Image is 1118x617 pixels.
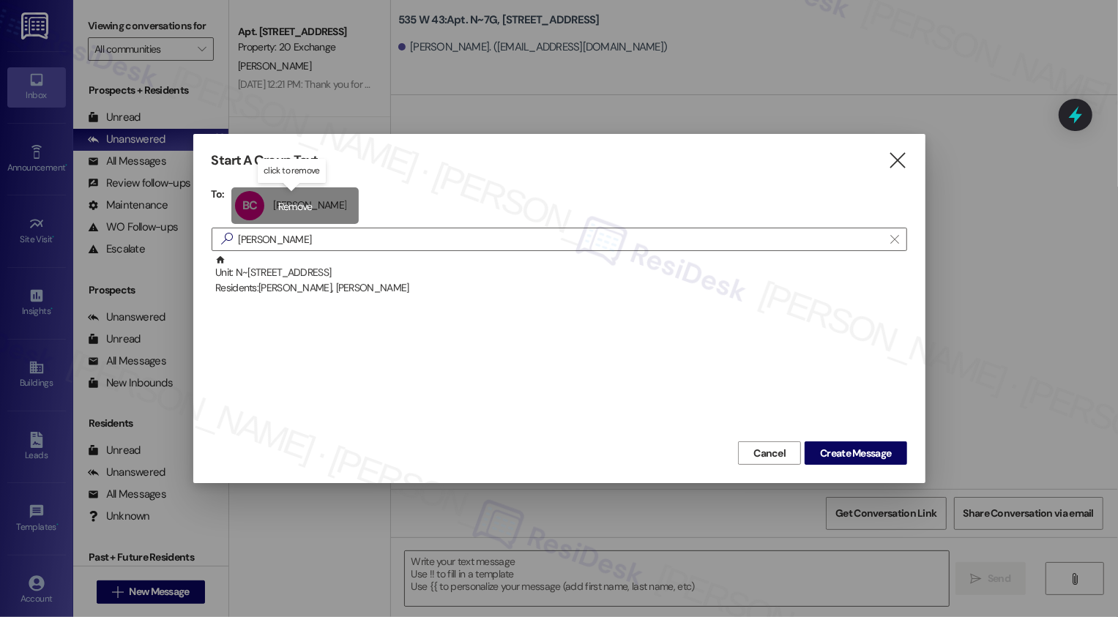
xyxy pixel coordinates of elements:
span: Create Message [820,446,891,461]
button: Cancel [738,441,801,465]
i:  [215,231,239,247]
p: click to remove [264,165,320,177]
div: Unit: N~[STREET_ADDRESS]Residents:[PERSON_NAME], [PERSON_NAME] [212,255,907,291]
button: Create Message [805,441,906,465]
i:  [887,153,907,168]
span: Cancel [753,446,786,461]
input: Search for any contact or apartment [239,229,883,250]
div: Unit: N~[STREET_ADDRESS] [215,255,907,296]
h3: Start A Group Text [212,152,318,169]
div: Residents: [PERSON_NAME], [PERSON_NAME] [215,280,907,296]
i:  [890,233,898,245]
button: Clear text [883,228,906,250]
h3: To: [212,187,225,201]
